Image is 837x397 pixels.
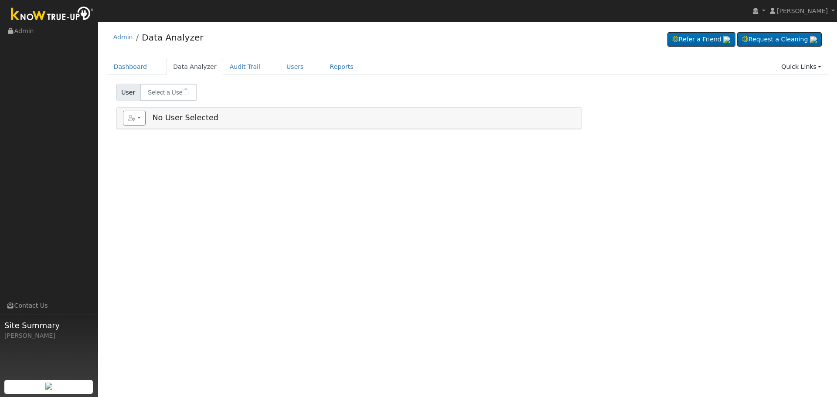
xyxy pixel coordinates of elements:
[775,59,828,75] a: Quick Links
[667,32,735,47] a: Refer a Friend
[810,36,817,43] img: retrieve
[7,5,98,24] img: Know True-Up
[777,7,828,14] span: [PERSON_NAME]
[45,383,52,390] img: retrieve
[737,32,822,47] a: Request a Cleaning
[4,319,93,331] span: Site Summary
[142,32,203,43] a: Data Analyzer
[167,59,223,75] a: Data Analyzer
[113,34,133,41] a: Admin
[140,84,197,101] input: Select a User
[123,111,575,126] h5: No User Selected
[107,59,154,75] a: Dashboard
[4,331,93,340] div: [PERSON_NAME]
[323,59,360,75] a: Reports
[723,36,730,43] img: retrieve
[116,84,140,101] span: User
[280,59,310,75] a: Users
[223,59,267,75] a: Audit Trail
